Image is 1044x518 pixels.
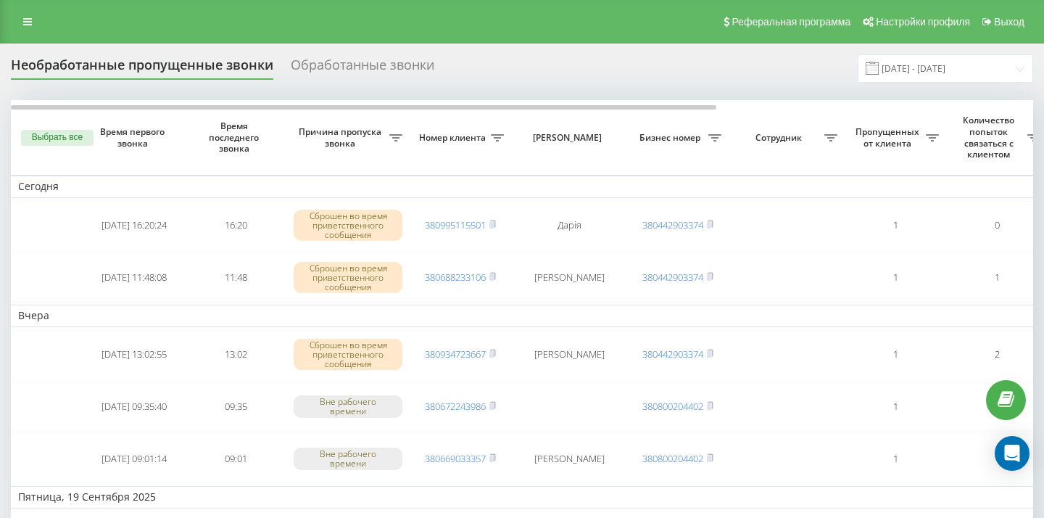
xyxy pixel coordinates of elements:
td: 11:48 [185,253,286,303]
td: 13:02 [185,330,286,379]
span: Реферальная программа [732,16,850,28]
div: Сброшен во время приветственного сообщения [294,339,402,371]
span: Время первого звонка [95,126,173,149]
a: 380442903374 [642,271,703,284]
span: Выход [994,16,1024,28]
td: Дарія [511,201,627,250]
span: Сотрудник [736,132,824,144]
td: 1 [845,253,946,303]
td: 1 [845,330,946,379]
td: [DATE] 16:20:24 [83,201,185,250]
span: Настройки профиля [876,16,970,28]
div: Необработанные пропущенные звонки [11,57,273,80]
td: [PERSON_NAME] [511,330,627,379]
span: Пропущенных от клиента [852,126,926,149]
span: [PERSON_NAME] [523,132,615,144]
a: 380442903374 [642,218,703,231]
div: Open Intercom Messenger [995,436,1029,471]
td: [PERSON_NAME] [511,253,627,303]
a: 380800204402 [642,452,703,465]
td: [DATE] 11:48:08 [83,253,185,303]
span: Время последнего звонка [196,120,275,155]
div: Сброшен во время приветственного сообщения [294,210,402,242]
td: [DATE] 09:01:14 [83,434,185,483]
td: 1 [845,434,946,483]
td: [DATE] 13:02:55 [83,330,185,379]
td: [PERSON_NAME] [511,434,627,483]
span: Количество попыток связаться с клиентом [953,115,1027,160]
a: 380669033357 [425,452,486,465]
a: 380672243986 [425,400,486,413]
a: 380688233106 [425,271,486,284]
td: 09:35 [185,382,286,432]
span: Бизнес номер [634,132,708,144]
a: 380442903374 [642,348,703,361]
div: Вне рабочего времени [294,448,402,469]
td: 1 [845,382,946,432]
div: Обработанные звонки [291,57,434,80]
a: 380800204402 [642,400,703,413]
span: Номер клиента [417,132,491,144]
a: 380995115501 [425,218,486,231]
td: 16:20 [185,201,286,250]
div: Вне рабочего времени [294,395,402,417]
td: 09:01 [185,434,286,483]
td: [DATE] 09:35:40 [83,382,185,432]
td: 1 [845,201,946,250]
a: 380934723667 [425,348,486,361]
span: Причина пропуска звонка [294,126,389,149]
button: Выбрать все [21,130,94,146]
div: Сброшен во время приветственного сообщения [294,262,402,294]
